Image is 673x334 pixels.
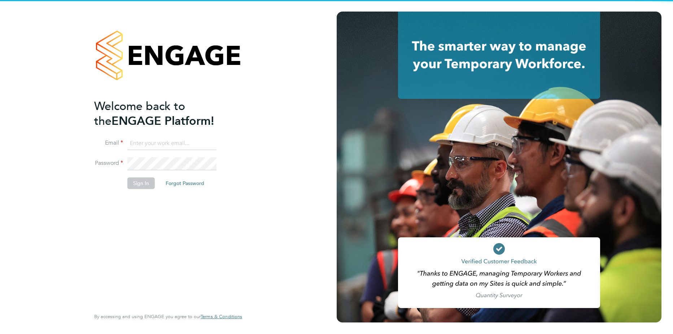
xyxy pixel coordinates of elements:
label: Password [94,159,123,167]
span: By accessing and using ENGAGE you agree to our [94,313,242,320]
h2: ENGAGE Platform! [94,99,235,128]
input: Enter your work email... [127,137,217,150]
button: Forgot Password [160,177,210,189]
span: Welcome back to the [94,99,185,128]
button: Sign In [127,177,155,189]
label: Email [94,139,123,147]
a: Terms & Conditions [201,314,242,320]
